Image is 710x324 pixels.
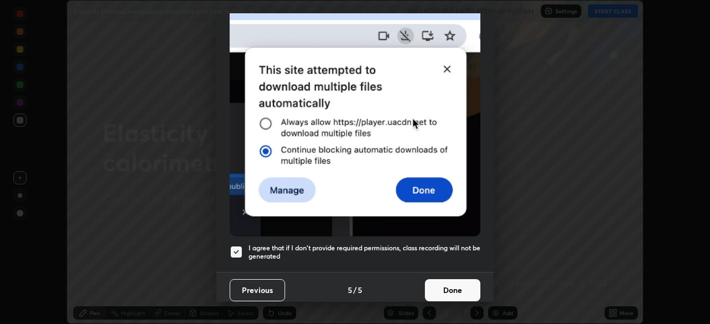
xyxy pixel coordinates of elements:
button: Previous [230,279,285,301]
h4: / [353,284,357,296]
h4: 5 [358,284,362,296]
button: Done [425,279,480,301]
h4: 5 [348,284,352,296]
h5: I agree that if I don't provide required permissions, class recording will not be generated [248,244,480,261]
